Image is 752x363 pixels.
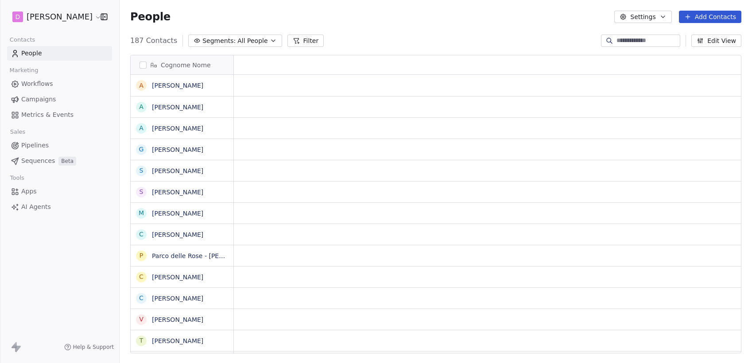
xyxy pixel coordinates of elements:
[21,49,42,58] span: People
[161,61,211,70] span: Cognome Nome
[11,9,94,24] button: D[PERSON_NAME]
[139,272,143,282] div: C
[140,166,143,175] div: S
[691,35,741,47] button: Edit View
[152,146,203,153] a: [PERSON_NAME]
[287,35,324,47] button: Filter
[140,336,143,345] div: T
[152,316,203,323] a: [PERSON_NAME]
[202,36,236,46] span: Segments:
[7,184,112,199] a: Apps
[152,125,203,132] a: [PERSON_NAME]
[7,46,112,61] a: People
[152,82,203,89] a: [PERSON_NAME]
[73,344,114,351] span: Help & Support
[152,189,203,196] a: [PERSON_NAME]
[152,295,203,302] a: [PERSON_NAME]
[139,230,143,239] div: C
[131,75,234,354] div: grid
[139,81,143,90] div: A
[21,187,37,196] span: Apps
[152,252,260,259] a: Parco delle Rose - [PERSON_NAME]
[7,138,112,153] a: Pipelines
[7,77,112,91] a: Workflows
[140,187,143,197] div: S
[6,171,28,185] span: Tools
[152,104,203,111] a: [PERSON_NAME]
[131,55,233,74] div: Cognome Nome
[139,315,143,324] div: V
[130,10,171,23] span: People
[21,141,49,150] span: Pipelines
[6,64,42,77] span: Marketing
[21,156,55,166] span: Sequences
[6,33,39,46] span: Contacts
[152,210,203,217] a: [PERSON_NAME]
[139,102,143,112] div: A
[7,154,112,168] a: SequencesBeta
[16,12,20,21] span: D
[58,157,76,166] span: Beta
[21,79,53,89] span: Workflows
[152,167,203,174] a: [PERSON_NAME]
[139,209,144,218] div: M
[130,35,177,46] span: 187 Contacts
[7,200,112,214] a: AI Agents
[234,75,744,354] div: grid
[139,124,143,133] div: A
[152,274,203,281] a: [PERSON_NAME]
[152,231,203,238] a: [PERSON_NAME]
[139,293,143,303] div: C
[21,202,51,212] span: AI Agents
[27,11,93,23] span: [PERSON_NAME]
[139,145,144,154] div: G
[64,344,114,351] a: Help & Support
[614,11,671,23] button: Settings
[21,110,74,120] span: Metrics & Events
[6,125,29,139] span: Sales
[7,92,112,107] a: Campaigns
[21,95,56,104] span: Campaigns
[7,108,112,122] a: Metrics & Events
[152,337,203,344] a: [PERSON_NAME]
[140,251,143,260] div: P
[679,11,741,23] button: Add Contacts
[237,36,267,46] span: All People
